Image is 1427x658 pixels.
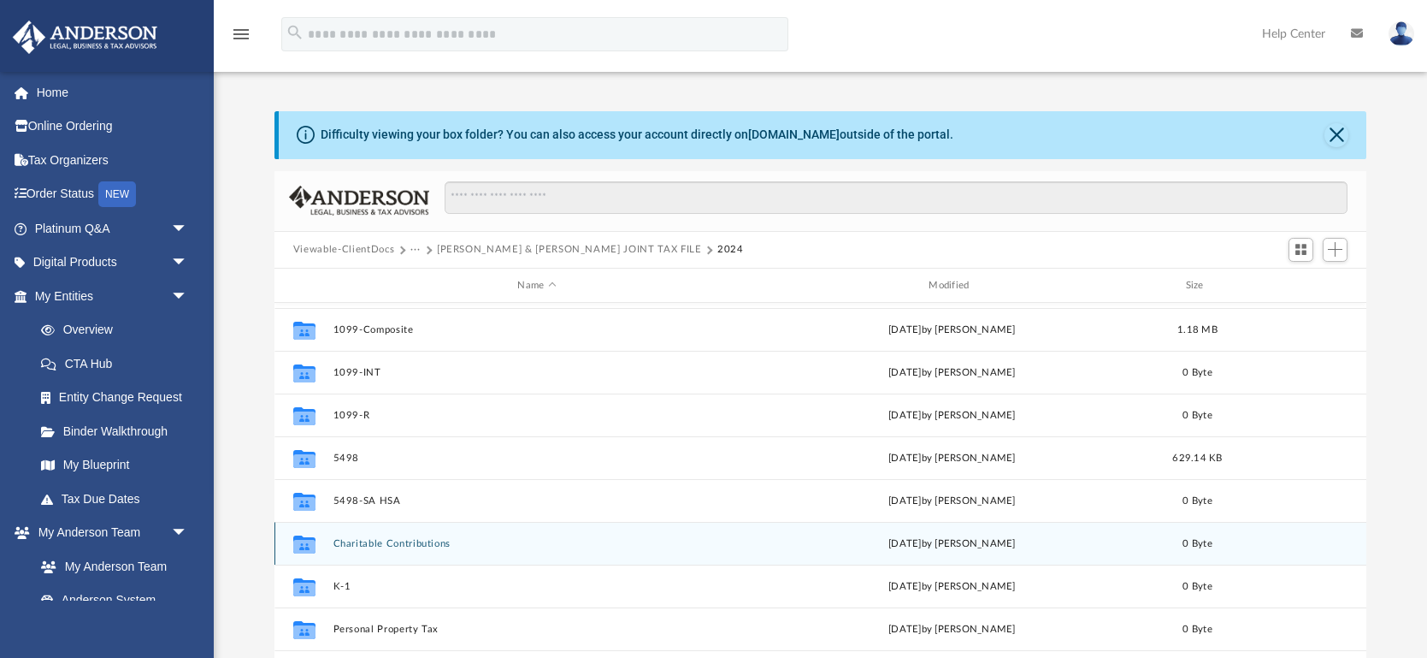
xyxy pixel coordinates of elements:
[24,347,214,381] a: CTA Hub
[888,453,922,463] span: [DATE]
[1182,539,1212,548] span: 0 Byte
[748,323,1156,338] div: by [PERSON_NAME]
[747,278,1155,293] div: Modified
[1182,582,1212,591] span: 0 Byte
[333,624,740,635] button: Personal Property Tax
[748,622,1156,637] div: by [PERSON_NAME]
[333,324,740,335] button: 1099-Composite
[717,242,744,258] button: 2024
[332,278,740,293] div: Name
[888,368,922,377] span: [DATE]
[333,581,740,592] button: K-1
[333,453,740,464] button: 5498
[1323,238,1348,262] button: Add
[24,549,197,584] a: My Anderson Team
[171,246,205,281] span: arrow_drop_down
[748,451,1156,466] div: by [PERSON_NAME]
[748,579,1156,595] div: by [PERSON_NAME]
[748,127,840,141] a: [DOMAIN_NAME]
[748,494,1156,509] div: by [PERSON_NAME]
[1182,411,1212,420] span: 0 Byte
[12,110,214,144] a: Online Ordering
[333,538,740,549] button: Charitable Contributions
[1182,368,1212,377] span: 0 Byte
[888,625,922,634] span: [DATE]
[1239,278,1359,293] div: id
[333,410,740,421] button: 1099-R
[24,414,214,448] a: Binder Walkthrough
[410,242,422,258] button: ···
[24,584,205,618] a: Anderson System
[24,482,214,516] a: Tax Due Dates
[1324,123,1348,147] button: Close
[888,582,922,591] span: [DATE]
[888,539,922,548] span: [DATE]
[98,181,136,207] div: NEW
[274,303,1366,657] div: grid
[171,279,205,314] span: arrow_drop_down
[24,381,214,415] a: Entity Change Request
[1177,325,1218,335] span: 1.18 MB
[286,23,304,42] i: search
[12,75,214,110] a: Home
[171,516,205,551] span: arrow_drop_down
[748,536,1156,552] div: by [PERSON_NAME]
[888,411,922,420] span: [DATE]
[293,242,394,258] button: Viewable-ClientDocs
[12,211,214,246] a: Platinum Q&Aarrow_drop_down
[1288,238,1314,262] button: Switch to Grid View
[437,242,702,258] button: [PERSON_NAME] & [PERSON_NAME] JOINT TAX FILE
[888,325,922,335] span: [DATE]
[12,177,214,212] a: Order StatusNEW
[321,126,953,144] div: Difficulty viewing your box folder? You can also access your account directly on outside of the p...
[1172,453,1222,463] span: 629.14 KB
[748,365,1156,381] div: by [PERSON_NAME]
[231,33,251,44] a: menu
[24,313,214,347] a: Overview
[888,496,922,506] span: [DATE]
[12,143,214,177] a: Tax Organizers
[333,495,740,507] button: 5498-SA HSA
[333,367,740,378] button: 1099-INT
[231,24,251,44] i: menu
[1182,496,1212,506] span: 0 Byte
[1389,21,1414,46] img: User Pic
[8,21,162,54] img: Anderson Advisors Platinum Portal
[1182,625,1212,634] span: 0 Byte
[12,246,214,280] a: Digital Productsarrow_drop_down
[282,278,325,293] div: id
[445,181,1347,214] input: Search files and folders
[1163,278,1231,293] div: Size
[12,279,214,313] a: My Entitiesarrow_drop_down
[171,211,205,246] span: arrow_drop_down
[12,516,205,550] a: My Anderson Teamarrow_drop_down
[748,408,1156,424] div: by [PERSON_NAME]
[24,448,205,483] a: My Blueprint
